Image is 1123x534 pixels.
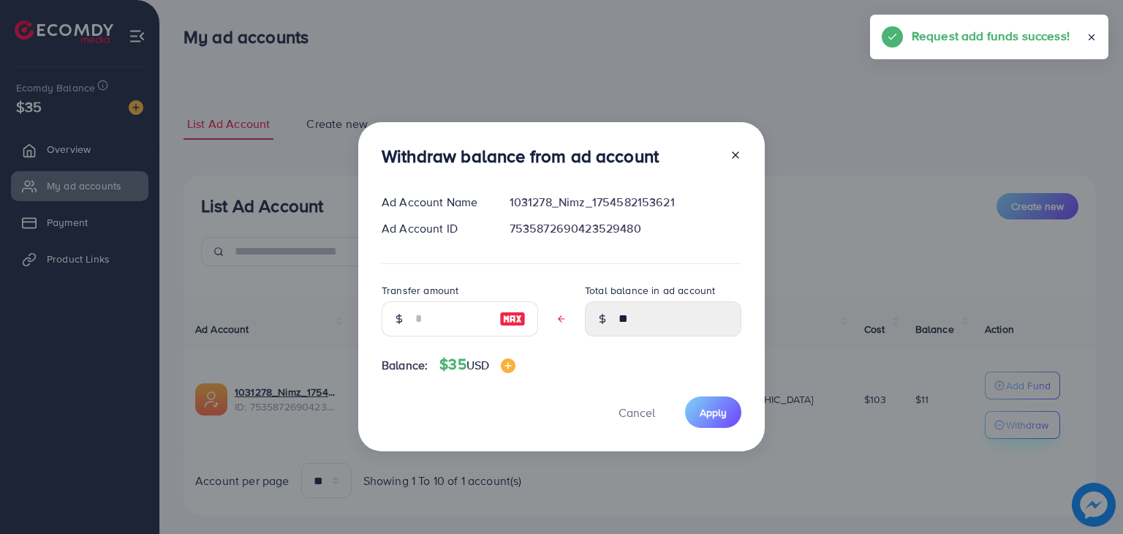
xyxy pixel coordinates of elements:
span: Balance: [382,357,428,374]
label: Total balance in ad account [585,283,715,298]
button: Apply [685,396,741,428]
div: Ad Account Name [370,194,498,211]
h3: Withdraw balance from ad account [382,146,659,167]
span: Apply [700,405,727,420]
h5: Request add funds success! [912,26,1070,45]
div: 7535872690423529480 [498,220,753,237]
span: Cancel [619,405,655,421]
div: Ad Account ID [370,220,498,237]
button: Cancel [600,396,673,428]
img: image [499,310,526,328]
h4: $35 [439,356,515,374]
img: image [501,358,515,373]
div: 1031278_Nimz_1754582153621 [498,194,753,211]
span: USD [466,357,489,373]
label: Transfer amount [382,283,458,298]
